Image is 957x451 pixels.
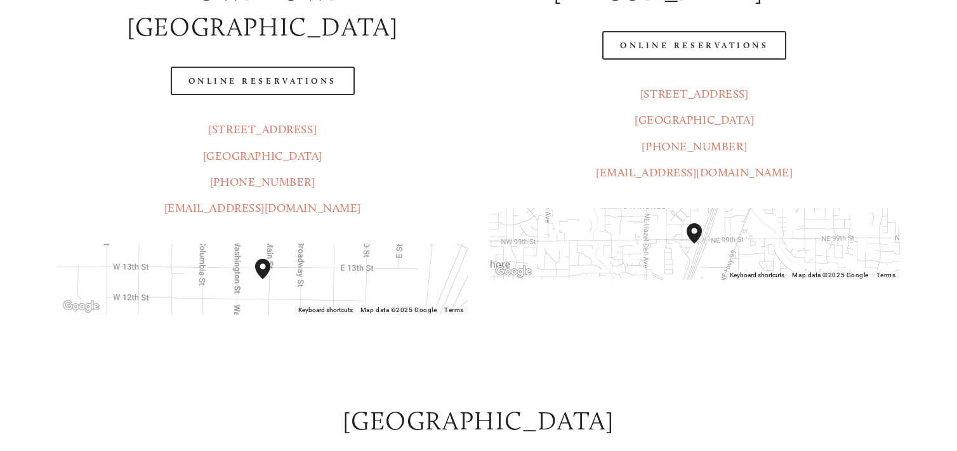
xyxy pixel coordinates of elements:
[596,166,793,180] a: [EMAIL_ADDRESS][DOMAIN_NAME]
[208,122,317,136] a: [STREET_ADDRESS]
[57,403,899,439] h2: [GEOGRAPHIC_DATA]
[203,149,322,163] a: [GEOGRAPHIC_DATA]
[642,140,747,154] a: [PHONE_NUMBER]
[492,263,534,280] img: Google
[730,271,784,280] button: Keyboard shortcuts
[60,298,102,315] img: Google
[60,298,102,315] a: Open this area in Google Maps (opens a new window)
[792,271,868,278] span: Map data ©2025 Google
[444,306,464,313] a: Terms
[876,271,896,278] a: Terms
[492,263,534,280] a: Open this area in Google Maps (opens a new window)
[640,87,749,101] a: [STREET_ADDRESS]
[164,201,361,215] a: [EMAIL_ADDRESS][DOMAIN_NAME]
[250,254,291,304] div: Amaro's Table 1220 Main Street vancouver, United States
[635,113,754,127] a: [GEOGRAPHIC_DATA]
[360,306,437,313] span: Map data ©2025 Google
[210,175,315,189] a: [PHONE_NUMBER]
[682,218,722,269] div: Amaro's Table 816 Northeast 98th Circle Vancouver, WA, 98665, United States
[298,306,353,315] button: Keyboard shortcuts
